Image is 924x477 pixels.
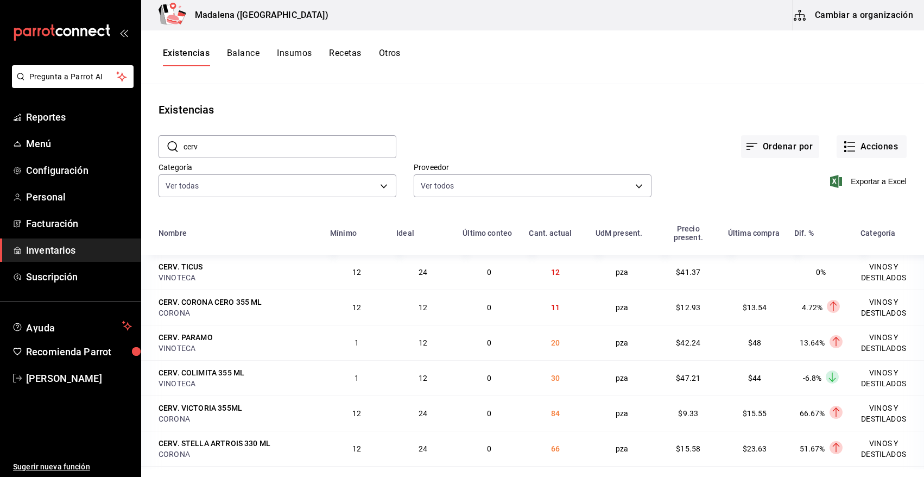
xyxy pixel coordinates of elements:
[589,431,655,466] td: pza
[355,338,359,347] span: 1
[551,374,560,382] span: 30
[551,303,560,312] span: 11
[596,229,643,237] div: UdM present.
[159,449,317,460] div: CORONA
[800,444,825,453] span: 51.67%
[166,180,199,191] span: Ver todas
[396,229,414,237] div: Ideal
[26,243,132,258] span: Inventarios
[26,344,132,359] span: Recomienda Parrot
[119,28,128,37] button: open_drawer_menu
[159,102,214,118] div: Existencias
[159,438,270,449] div: CERV. STELLA ARTROIS 330 ML
[803,374,822,382] span: -6.8%
[743,303,767,312] span: $13.54
[589,290,655,325] td: pza
[487,444,491,453] span: 0
[379,48,401,66] button: Otros
[551,268,560,277] span: 12
[227,48,260,66] button: Balance
[159,378,317,389] div: VINOTECA
[551,338,560,347] span: 20
[159,297,262,307] div: CERV. CORONA CERO 355 ML
[529,229,572,237] div: Cant. actual
[802,303,823,312] span: 4.72%
[26,319,118,332] span: Ayuda
[662,224,715,242] div: Precio present.
[159,164,396,171] label: Categoría
[419,444,427,453] span: 24
[487,303,491,312] span: 0
[329,48,361,66] button: Recetas
[26,163,132,178] span: Configuración
[352,409,361,418] span: 12
[741,135,819,158] button: Ordenar por
[419,409,427,418] span: 24
[743,409,767,418] span: $15.55
[678,409,698,418] span: $9.33
[352,268,361,277] span: 12
[419,268,427,277] span: 24
[26,371,132,386] span: [PERSON_NAME]
[159,367,244,378] div: CERV. COLIMITA 355 ML
[487,268,491,277] span: 0
[26,136,132,151] span: Menú
[676,338,700,347] span: $42.24
[355,374,359,382] span: 1
[159,403,242,413] div: CERV. VICTORIA 355ML
[352,303,361,312] span: 12
[832,175,907,188] button: Exportar a Excel
[676,374,700,382] span: $47.21
[330,229,357,237] div: Mínimo
[159,332,213,343] div: CERV. PARAMO
[29,71,117,83] span: Pregunta a Parrot AI
[589,360,655,396] td: pza
[676,268,700,277] span: $41.37
[854,360,924,396] td: VINOS Y DESTILADOS
[589,255,655,290] td: pza
[163,48,401,66] div: navigation tabs
[13,461,132,473] span: Sugerir nueva función
[26,269,132,284] span: Suscripción
[800,338,825,347] span: 13.64%
[8,79,134,90] a: Pregunta a Parrot AI
[743,444,767,453] span: $23.63
[860,229,895,237] div: Categoría
[159,413,317,424] div: CORONA
[26,216,132,231] span: Facturación
[414,164,651,171] label: Proveedor
[854,396,924,431] td: VINOS Y DESTILADOS
[159,229,187,237] div: Nombre
[748,338,761,347] span: $48
[854,255,924,290] td: VINOS Y DESTILADOS
[728,229,780,237] div: Última compra
[419,338,427,347] span: 12
[589,396,655,431] td: pza
[159,343,317,354] div: VINOTECA
[186,9,328,22] h3: Madalena ([GEOGRAPHIC_DATA])
[589,325,655,360] td: pza
[794,229,814,237] div: Dif. %
[26,110,132,124] span: Reportes
[676,444,700,453] span: $15.58
[854,325,924,360] td: VINOS Y DESTILADOS
[163,48,210,66] button: Existencias
[748,374,761,382] span: $44
[26,190,132,204] span: Personal
[183,136,396,158] input: Buscar nombre de insumo
[419,303,427,312] span: 12
[487,374,491,382] span: 0
[12,65,134,88] button: Pregunta a Parrot AI
[676,303,700,312] span: $12.93
[551,409,560,418] span: 84
[800,409,825,418] span: 66.67%
[837,135,907,158] button: Acciones
[463,229,512,237] div: Último conteo
[487,338,491,347] span: 0
[421,180,454,191] span: Ver todos
[277,48,312,66] button: Insumos
[159,261,203,272] div: CERV. TICUS
[159,272,317,283] div: VINOTECA
[854,290,924,325] td: VINOS Y DESTILADOS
